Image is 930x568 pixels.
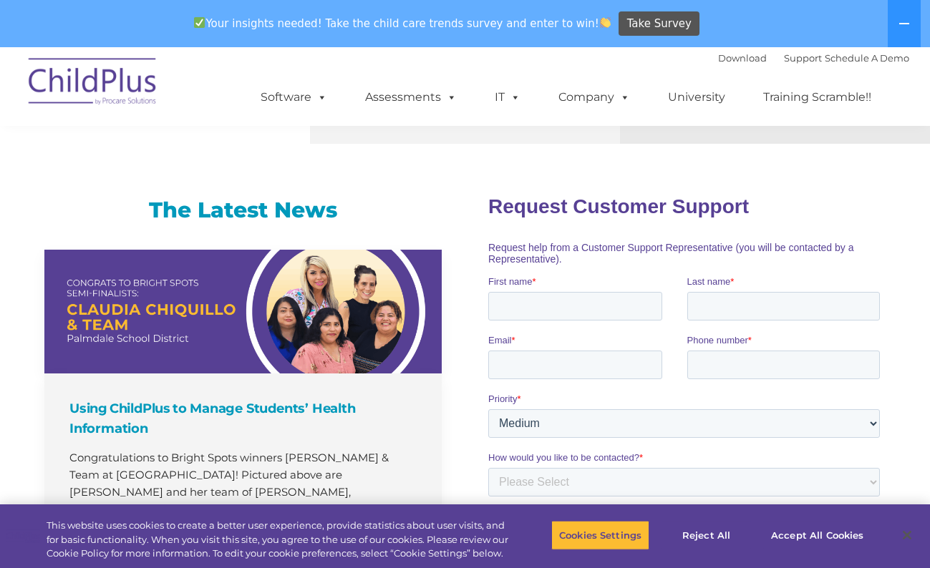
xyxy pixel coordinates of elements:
span: Your insights needed! Take the child care trends survey and enter to win! [188,9,617,37]
a: Assessments [351,83,471,112]
h3: The Latest News [44,196,442,225]
a: Training Scramble!! [749,83,886,112]
button: Reject All [662,520,751,550]
button: Cookies Settings [551,520,649,550]
a: Take Survey [619,11,699,36]
button: Accept All Cookies [763,520,871,550]
p: Congratulations to Bright Spots winners [PERSON_NAME] & Team at [GEOGRAPHIC_DATA]​! Pictured abov... [69,449,420,518]
button: Close [891,519,923,551]
a: Company [544,83,644,112]
img: 👏 [600,17,611,28]
font: | [718,52,909,64]
span: Take Survey [627,11,692,36]
img: ChildPlus by Procare Solutions [21,48,165,119]
a: Software [246,83,342,112]
a: Download [718,52,767,64]
a: Schedule A Demo [825,52,909,64]
a: University [654,83,740,112]
img: ✅ [194,17,205,28]
a: IT [480,83,535,112]
a: Support [784,52,822,64]
div: This website uses cookies to create a better user experience, provide statistics about user visit... [47,519,511,561]
h4: Using ChildPlus to Manage Students’ Health Information [69,398,420,439]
